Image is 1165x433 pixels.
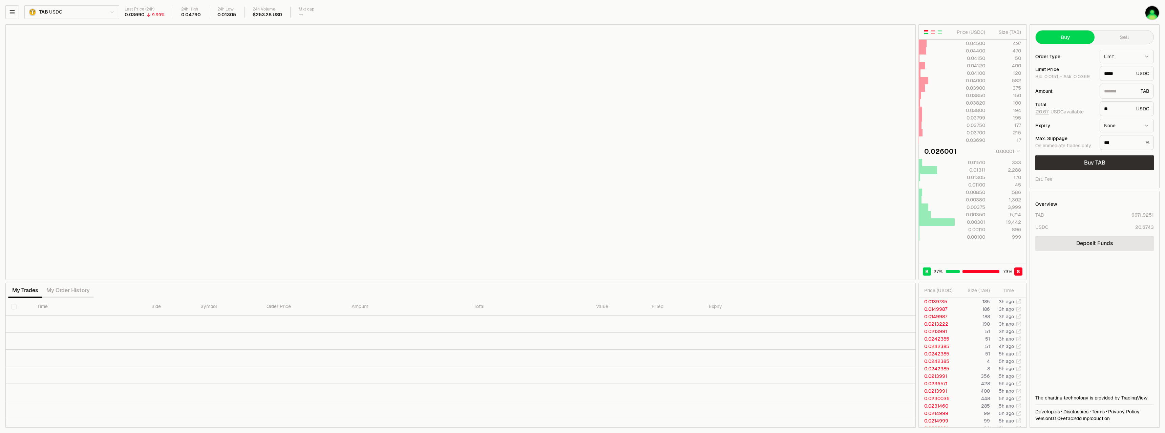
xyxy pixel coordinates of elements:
div: Order Type [1035,54,1094,59]
div: 375 [991,85,1021,91]
button: None [1100,119,1154,132]
span: S [1017,268,1020,275]
div: USDC [1035,224,1048,231]
div: 0.00301 [955,219,985,225]
time: 5h ago [999,366,1014,372]
div: 0.01100 [955,181,985,188]
td: 0.0242385 [919,335,958,343]
div: 470 [991,47,1021,54]
div: Price ( USDC ) [955,29,985,36]
td: 51 [958,328,990,335]
span: USDC [49,9,62,15]
td: 185 [958,298,990,305]
button: 0.0151 [1044,74,1059,79]
div: 0.04150 [955,55,985,62]
button: Show Buy and Sell Orders [924,29,929,35]
td: 0.0149987 [919,313,958,320]
div: 0.03820 [955,100,985,106]
div: 0.026001 [924,147,957,156]
span: Ask [1063,74,1090,80]
td: 0.0214999 [919,417,958,425]
th: Expiry [703,298,813,316]
td: 428 [958,380,990,387]
span: 73 % [1003,268,1012,275]
td: 400 [958,387,990,395]
time: 5h ago [999,418,1014,424]
div: 0.03700 [955,129,985,136]
time: 4h ago [999,343,1014,349]
td: 448 [958,395,990,402]
time: 5h ago [999,403,1014,409]
div: 0.01305 [955,174,985,181]
div: Time [996,287,1014,294]
a: Terms [1092,408,1105,415]
td: 99 [958,425,990,432]
td: 0.0242385 [919,365,958,372]
td: 0.0242385 [919,343,958,350]
div: 0.04400 [955,47,985,54]
div: 0.01311 [955,167,985,173]
span: B [925,268,929,275]
button: Buy TAB [1035,155,1154,170]
div: TAB [1035,212,1044,218]
span: 27 % [933,268,942,275]
div: USDC [1100,101,1154,116]
span: TAB [39,9,48,15]
div: 9.99% [152,12,165,18]
td: 8 [958,365,990,372]
div: 17 [991,137,1021,144]
img: Stake [1145,5,1160,20]
time: 3h ago [999,328,1014,334]
time: 5h ago [999,358,1014,364]
div: 120 [991,70,1021,77]
td: 356 [958,372,990,380]
div: On immediate trades only [1035,143,1094,149]
div: 896 [991,226,1021,233]
div: 0.04100 [955,70,985,77]
td: 51 [958,350,990,358]
button: My Trades [8,284,42,297]
div: 170 [991,174,1021,181]
time: 3h ago [999,299,1014,305]
button: 0.0369 [1073,74,1090,79]
img: TAB.png [29,8,36,16]
span: Bid - [1035,74,1062,80]
div: Limit Price [1035,67,1094,72]
div: Est. Fee [1035,176,1053,182]
div: 400 [991,62,1021,69]
td: 0.0238984 [919,425,958,432]
div: 0.03850 [955,92,985,99]
div: Last Price (24h) [125,7,165,12]
td: 0.0149987 [919,305,958,313]
time: 5h ago [999,388,1014,394]
td: 0.0236571 [919,380,958,387]
div: 50 [991,55,1021,62]
button: Select all [11,304,17,309]
td: 188 [958,313,990,320]
div: Expiry [1035,123,1094,128]
button: My Order History [42,284,94,297]
div: $253.28 USD [253,12,282,18]
div: USDC [1100,66,1154,81]
th: Symbol [195,298,261,316]
div: 19,442 [991,219,1021,225]
button: 20.67 [1035,109,1049,114]
div: 9971.9251 [1131,212,1154,218]
th: Total [468,298,591,316]
div: 0.01510 [955,159,985,166]
div: 333 [991,159,1021,166]
div: 0.03799 [955,114,985,121]
time: 5h ago [999,381,1014,387]
time: 5h ago [999,410,1014,416]
div: Overview [1035,201,1057,208]
td: 0.0242385 [919,358,958,365]
td: 0.0213222 [919,320,958,328]
th: Time [32,298,146,316]
div: 0.03690 [955,137,985,144]
div: The charting technology is provided by [1035,394,1154,401]
div: 0.04000 [955,77,985,84]
div: 100 [991,100,1021,106]
div: 2,288 [991,167,1021,173]
td: 186 [958,305,990,313]
div: 0.03800 [955,107,985,114]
